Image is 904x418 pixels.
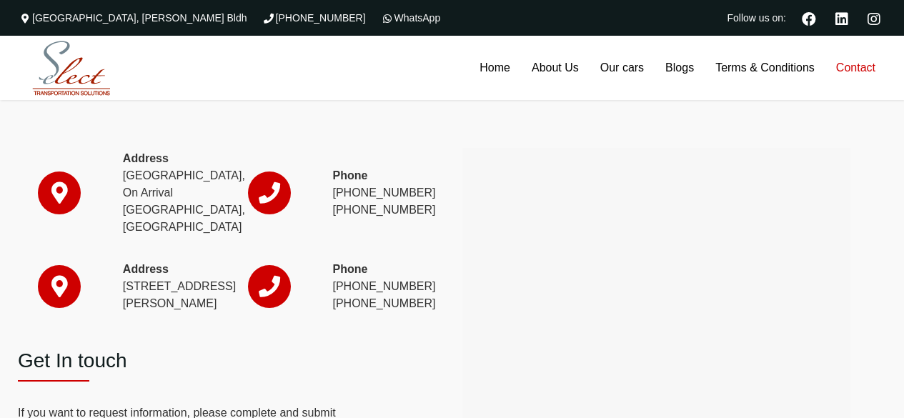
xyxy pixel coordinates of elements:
p: [STREET_ADDRESS][PERSON_NAME] [123,261,207,312]
a: Our cars [590,36,655,100]
a: Home [469,36,521,100]
a: WhatsApp [380,12,441,24]
h2: Get In touch [18,349,416,373]
p: [PHONE_NUMBER] [PHONE_NUMBER] [332,261,416,312]
a: Facebook [796,10,822,26]
p: [PHONE_NUMBER] [PHONE_NUMBER] [332,167,416,219]
a: Contact [825,36,886,100]
a: Terms & Conditions [705,36,825,100]
a: About Us [521,36,590,100]
a: Blogs [655,36,705,100]
img: Select Rent a Car [21,38,121,99]
strong: Address [123,152,169,164]
a: Instagram [861,10,886,26]
a: [PHONE_NUMBER] [262,12,366,24]
strong: Phone [332,169,367,181]
strong: Address [123,263,169,275]
p: [GEOGRAPHIC_DATA], On Arrival [GEOGRAPHIC_DATA], [GEOGRAPHIC_DATA] [123,150,207,236]
strong: Phone [332,263,367,275]
a: Linkedin [829,10,854,26]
